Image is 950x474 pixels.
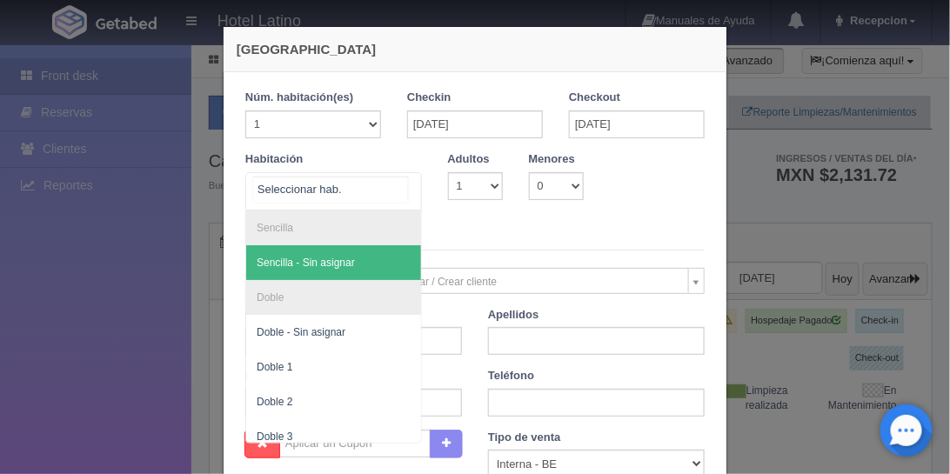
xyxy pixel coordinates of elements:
[448,151,490,168] label: Adultos
[257,257,355,269] span: Sencilla - Sin asignar
[257,361,292,373] span: Doble 1
[232,268,354,284] label: Cliente
[257,431,292,443] span: Doble 3
[569,90,620,106] label: Checkout
[367,268,706,294] a: Seleccionar / Crear cliente
[257,396,292,408] span: Doble 2
[253,177,408,203] input: Seleccionar hab.
[407,110,543,138] input: DD-MM-AAAA
[237,40,713,58] h4: [GEOGRAPHIC_DATA]
[245,224,705,250] legend: Datos del Cliente
[488,430,561,446] label: Tipo de venta
[245,90,353,106] label: Núm. habitación(es)
[257,326,345,338] span: Doble - Sin asignar
[488,307,539,324] label: Apellidos
[488,368,534,384] label: Teléfono
[245,151,303,168] label: Habitación
[407,90,452,106] label: Checkin
[529,151,575,168] label: Menores
[569,110,705,138] input: DD-MM-AAAA
[375,269,682,295] span: Seleccionar / Crear cliente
